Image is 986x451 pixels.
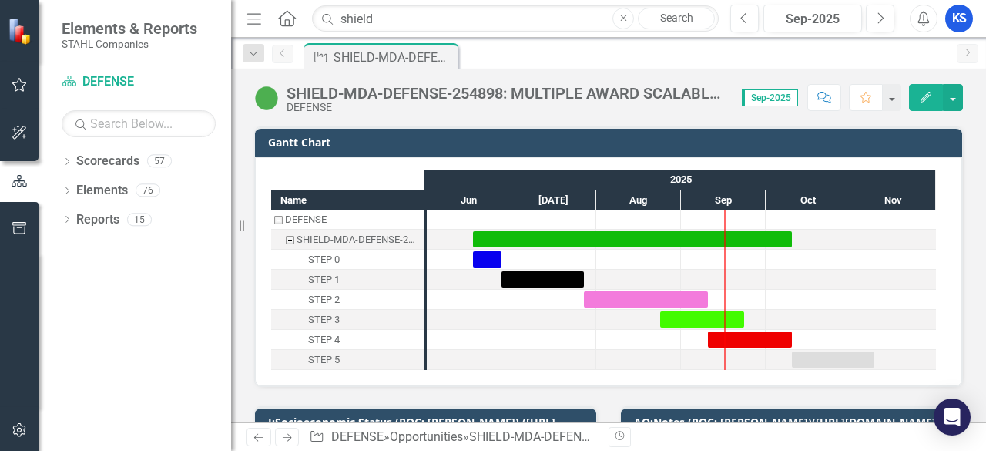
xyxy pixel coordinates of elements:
[76,153,139,170] a: Scorecards
[7,17,35,45] img: ClearPoint Strategy
[271,350,424,370] div: STEP 5
[271,270,424,290] div: Task: Start date: 2025-06-27 End date: 2025-07-27
[62,110,216,137] input: Search Below...
[271,230,424,250] div: SHIELD-MDA-DEFENSE-254898: MULTIPLE AWARD SCALABLE HOMELAND INNOVATIVE ENTERPRISE LAYERED DEFENSE...
[681,190,766,210] div: Sep
[76,211,119,229] a: Reports
[427,190,511,210] div: Jun
[660,311,744,328] div: Task: Start date: 2025-08-24 End date: 2025-09-23
[766,190,850,210] div: Oct
[473,231,792,247] div: Task: Start date: 2025-06-17 End date: 2025-10-10
[596,190,681,210] div: Aug
[638,8,715,29] a: Search
[308,330,340,350] div: STEP 4
[742,89,798,106] span: Sep-2025
[945,5,973,32] button: KS
[309,429,597,446] div: » »
[473,251,501,268] div: Task: Start date: 2025-06-17 End date: 2025-06-27
[271,310,424,330] div: Task: Start date: 2025-08-24 End date: 2025-09-23
[271,210,424,230] div: Task: DEFENSE Start date: 2025-06-17 End date: 2025-06-18
[390,429,463,444] a: Opportunities
[312,5,719,32] input: Search ClearPoint...
[271,230,424,250] div: Task: Start date: 2025-06-17 End date: 2025-10-10
[271,330,424,350] div: STEP 4
[271,290,424,310] div: STEP 2
[850,190,936,210] div: Nov
[271,270,424,290] div: STEP 1
[271,350,424,370] div: Task: Start date: 2025-10-10 End date: 2025-11-09
[254,86,279,110] img: Active
[271,330,424,350] div: Task: Start date: 2025-09-10 End date: 2025-10-10
[268,416,589,440] h3: I:Socioeconomic Status (POC: [PERSON_NAME]) ([URL][DOMAIN_NAME])
[501,271,584,288] div: Task: Start date: 2025-06-27 End date: 2025-07-27
[271,250,424,270] div: Task: Start date: 2025-06-17 End date: 2025-06-27
[308,270,340,290] div: STEP 1
[427,170,936,190] div: 2025
[334,48,454,67] div: SHIELD-MDA-DEFENSE-254898: MULTIPLE AWARD SCALABLE HOMELAND INNOVATIVE ENTERPRISE LAYERED DEFENSE...
[285,210,327,230] div: DEFENSE
[769,10,857,29] div: Sep-2025
[297,230,420,250] div: SHIELD-MDA-DEFENSE-254898: MULTIPLE AWARD SCALABLE HOMELAND INNOVATIVE ENTERPRISE LAYERED DEFENSE...
[271,210,424,230] div: DEFENSE
[308,250,340,270] div: STEP 0
[271,310,424,330] div: STEP 3
[62,73,216,91] a: DEFENSE
[708,332,792,348] div: Task: Start date: 2025-09-10 End date: 2025-10-10
[792,352,874,368] div: Task: Start date: 2025-10-10 End date: 2025-11-09
[308,310,340,330] div: STEP 3
[287,85,726,102] div: SHIELD-MDA-DEFENSE-254898: MULTIPLE AWARD SCALABLE HOMELAND INNOVATIVE ENTERPRISE LAYERED DEFENSE...
[331,429,384,444] a: DEFENSE
[147,155,172,168] div: 57
[76,182,128,200] a: Elements
[62,19,197,38] span: Elements & Reports
[511,190,596,210] div: Jul
[271,250,424,270] div: STEP 0
[136,184,160,197] div: 76
[308,290,340,310] div: STEP 2
[634,416,954,428] h3: AQ:Notes (POC: [PERSON_NAME])([URL][DOMAIN_NAME])
[127,213,152,226] div: 15
[268,136,954,148] h3: Gantt Chart
[763,5,862,32] button: Sep-2025
[271,190,424,210] div: Name
[271,290,424,310] div: Task: Start date: 2025-07-27 End date: 2025-09-10
[308,350,340,370] div: STEP 5
[934,399,971,436] div: Open Intercom Messenger
[584,291,708,308] div: Task: Start date: 2025-07-27 End date: 2025-09-10
[287,102,726,113] div: DEFENSE
[62,38,197,50] small: STAHL Companies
